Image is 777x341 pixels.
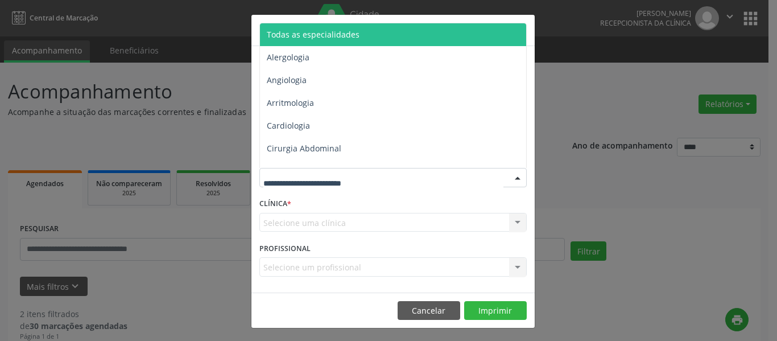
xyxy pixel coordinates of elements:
span: Angiologia [267,75,307,85]
span: Cirurgia Abdominal [267,143,341,154]
span: Alergologia [267,52,309,63]
span: Todas as especialidades [267,29,359,40]
button: Cancelar [398,301,460,321]
span: Arritmologia [267,97,314,108]
label: CLÍNICA [259,195,291,213]
button: Close [512,15,535,43]
span: Cirurgia Bariatrica [267,166,337,176]
span: Cardiologia [267,120,310,131]
h5: Relatório de agendamentos [259,23,390,38]
label: PROFISSIONAL [259,240,311,257]
button: Imprimir [464,301,527,321]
